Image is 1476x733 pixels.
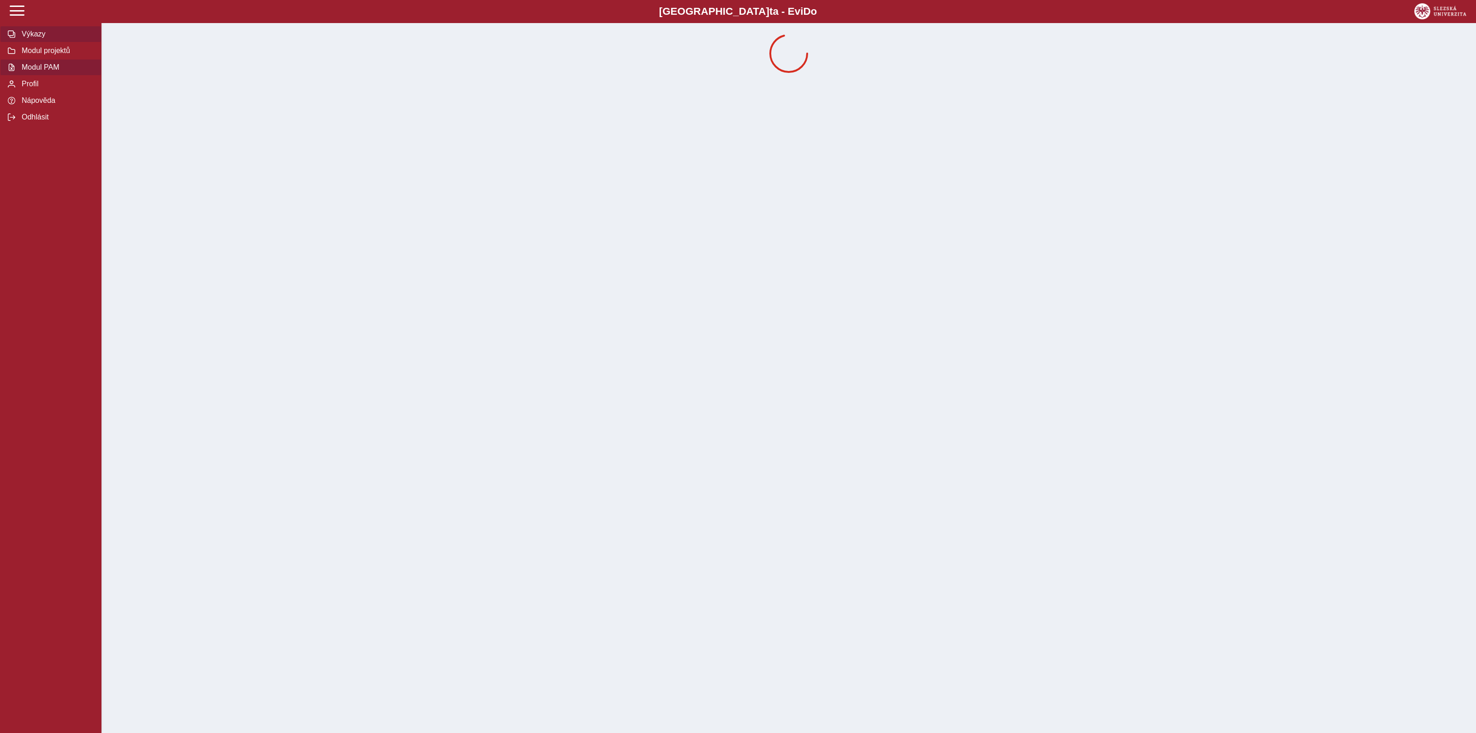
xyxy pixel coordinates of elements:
span: Modul projektů [19,47,94,55]
span: t [769,6,773,17]
span: Nápověda [19,96,94,105]
span: o [811,6,817,17]
span: D [803,6,810,17]
b: [GEOGRAPHIC_DATA] a - Evi [28,6,1448,18]
span: Odhlásit [19,113,94,121]
img: logo_web_su.png [1414,3,1466,19]
span: Profil [19,80,94,88]
span: Výkazy [19,30,94,38]
span: Modul PAM [19,63,94,72]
